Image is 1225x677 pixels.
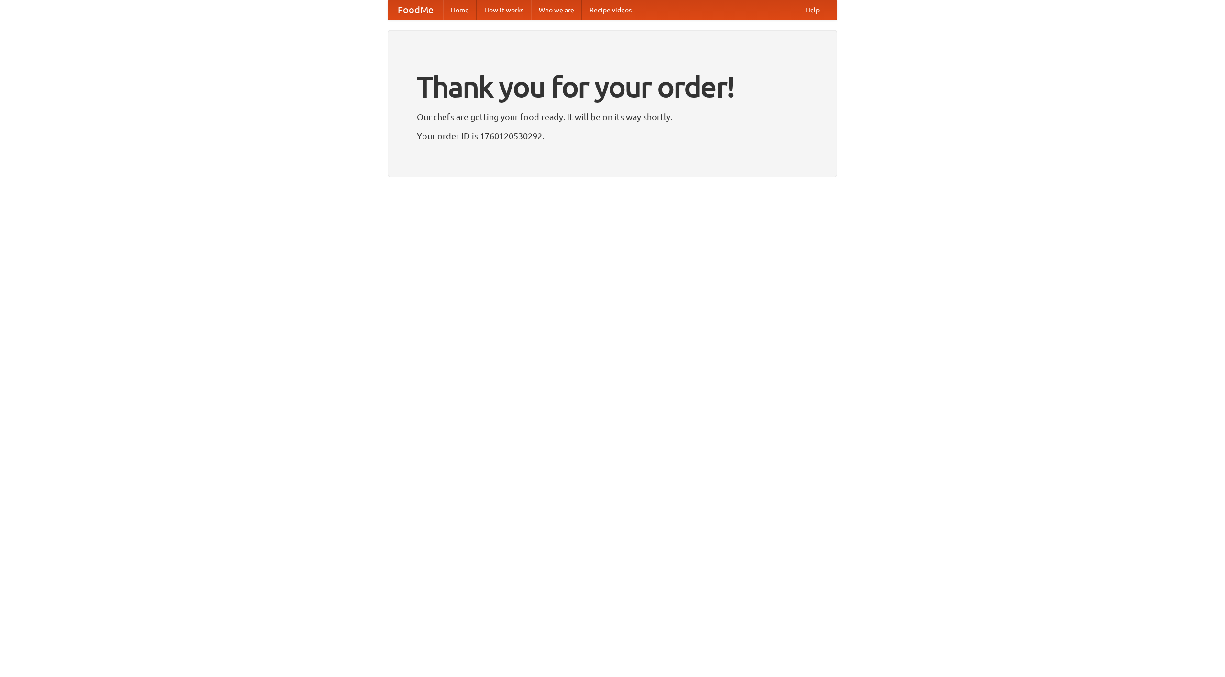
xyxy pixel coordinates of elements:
a: Home [443,0,477,20]
a: Who we are [531,0,582,20]
a: FoodMe [388,0,443,20]
a: Recipe videos [582,0,639,20]
h1: Thank you for your order! [417,64,808,110]
p: Your order ID is 1760120530292. [417,129,808,143]
a: Help [798,0,827,20]
p: Our chefs are getting your food ready. It will be on its way shortly. [417,110,808,124]
a: How it works [477,0,531,20]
